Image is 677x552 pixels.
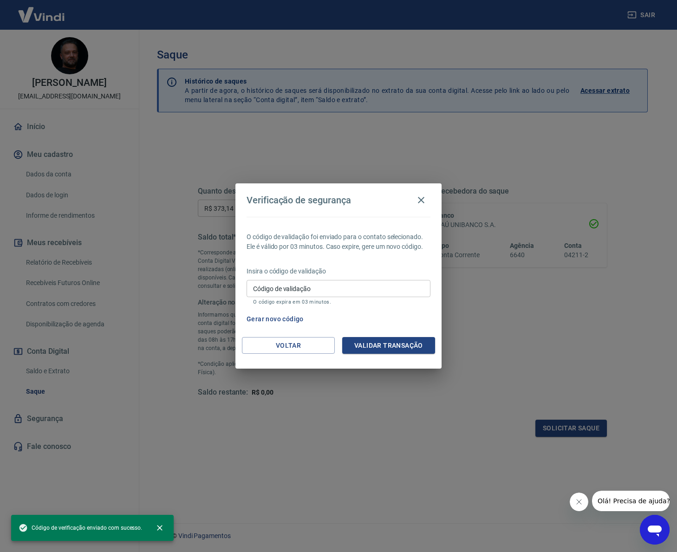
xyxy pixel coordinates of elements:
[570,493,588,511] iframe: Close message
[242,337,335,354] button: Voltar
[150,518,170,538] button: close
[19,523,142,533] span: Código de verificação enviado com sucesso.
[640,515,670,545] iframe: Button to launch messaging window
[247,266,430,276] p: Insira o código de validação
[243,311,307,328] button: Gerar novo código
[247,195,351,206] h4: Verificação de segurança
[342,337,435,354] button: Validar transação
[592,491,670,511] iframe: Message from company
[247,232,430,252] p: O código de validação foi enviado para o contato selecionado. Ele é válido por 03 minutos. Caso e...
[253,299,424,305] p: O código expira em 03 minutos.
[6,6,78,14] span: Olá! Precisa de ajuda?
